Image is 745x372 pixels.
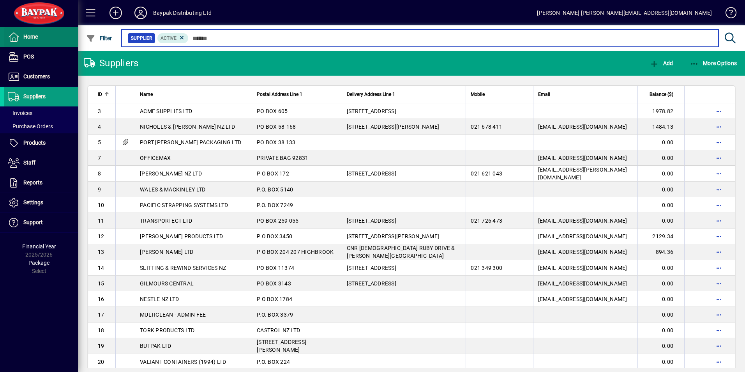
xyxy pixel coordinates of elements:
[713,120,725,133] button: More options
[347,124,439,130] span: [STREET_ADDRESS][PERSON_NAME]
[161,35,177,41] span: Active
[4,67,78,87] a: Customers
[23,53,34,60] span: POS
[140,139,241,145] span: PORT [PERSON_NAME] PACKAGING LTD
[157,33,189,43] mat-chip: Activation Status: Active
[98,233,104,239] span: 12
[538,90,633,99] div: Email
[637,291,684,307] td: 0.00
[257,218,299,224] span: PO BOX 259 055
[98,343,104,349] span: 19
[257,108,288,114] span: PO BOX 605
[28,260,49,266] span: Package
[713,293,725,305] button: More options
[471,265,502,271] span: 021 349 300
[140,280,194,287] span: GILMOURS CENTRAL
[688,56,739,70] button: More Options
[4,173,78,193] a: Reports
[98,202,104,208] span: 10
[347,245,455,259] span: CNR [DEMOGRAPHIC_DATA] RUBY DRIVE & [PERSON_NAME][GEOGRAPHIC_DATA]
[98,170,101,177] span: 8
[98,155,101,161] span: 7
[4,133,78,153] a: Products
[140,155,171,161] span: OFFICEMAX
[98,280,104,287] span: 15
[471,90,485,99] span: Mobile
[637,229,684,244] td: 2129.34
[140,202,228,208] span: PACIFIC STRAPPING SYSTEMS LTD
[23,93,46,99] span: Suppliers
[140,296,179,302] span: NESTLE NZ LTD
[4,213,78,232] a: Support
[140,343,171,349] span: BUTPAK LTD
[257,280,291,287] span: PO BOX 3143
[538,265,627,271] span: [EMAIL_ADDRESS][DOMAIN_NAME]
[140,124,235,130] span: NICHOLLS & [PERSON_NAME] NZ LTD
[257,155,308,161] span: PRIVATE BAG 92831
[637,338,684,354] td: 0.00
[140,233,223,239] span: [PERSON_NAME] PRODUCTS LTD
[538,90,550,99] span: Email
[713,105,725,117] button: More options
[140,108,192,114] span: ACME SUPPLIES LTD
[98,139,101,145] span: 5
[98,249,104,255] span: 13
[257,186,293,193] span: P.O. BOX 5140
[140,90,247,99] div: Name
[8,123,53,129] span: Purchase Orders
[347,170,396,177] span: [STREET_ADDRESS]
[140,90,153,99] span: Name
[637,197,684,213] td: 0.00
[637,166,684,182] td: 0.00
[637,307,684,322] td: 0.00
[713,167,725,180] button: More options
[257,265,294,271] span: PO BOX 11374
[538,124,627,130] span: [EMAIL_ADDRESS][DOMAIN_NAME]
[84,57,138,69] div: Suppliers
[347,108,396,114] span: [STREET_ADDRESS]
[98,327,104,333] span: 18
[4,47,78,67] a: POS
[98,186,101,193] span: 9
[257,359,290,365] span: P.O. BOX 224
[84,31,114,45] button: Filter
[98,124,101,130] span: 4
[140,327,194,333] span: TORK PRODUCTS LTD
[140,312,206,318] span: MULTICLEAN - ADMIN FEE
[637,119,684,135] td: 1484.13
[23,199,43,205] span: Settings
[257,327,300,333] span: CASTROL NZ LTD
[257,90,302,99] span: Postal Address Line 1
[713,324,725,337] button: More options
[23,159,35,166] span: Staff
[637,182,684,197] td: 0.00
[257,312,293,318] span: P.O. BOX 3379
[538,280,627,287] span: [EMAIL_ADDRESS][DOMAIN_NAME]
[98,218,104,224] span: 11
[471,90,528,99] div: Mobile
[23,34,38,40] span: Home
[637,260,684,276] td: 0.00
[713,308,725,321] button: More options
[648,56,675,70] button: Add
[713,340,725,352] button: More options
[257,296,292,302] span: P O BOX 1784
[140,218,192,224] span: TRANSPORTECT LTD
[720,2,735,27] a: Knowledge Base
[650,60,673,66] span: Add
[257,124,296,130] span: PO BOX 58-168
[257,202,293,208] span: P.O. BOX 7249
[98,312,104,318] span: 17
[471,170,502,177] span: 021 621 043
[347,90,395,99] span: Delivery Address Line 1
[650,90,673,99] span: Balance ($)
[537,7,712,19] div: [PERSON_NAME] [PERSON_NAME][EMAIL_ADDRESS][DOMAIN_NAME]
[637,150,684,166] td: 0.00
[140,186,205,193] span: WALES & MACKINLEY LTD
[23,73,50,80] span: Customers
[257,233,292,239] span: P O BOX 3450
[8,110,32,116] span: Invoices
[98,265,104,271] span: 14
[713,199,725,211] button: More options
[98,359,104,365] span: 20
